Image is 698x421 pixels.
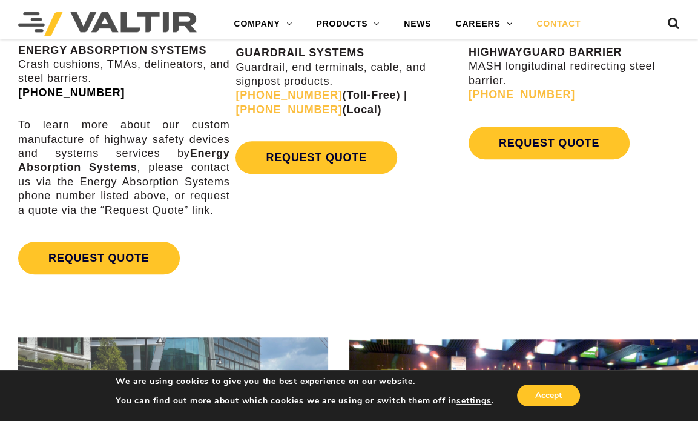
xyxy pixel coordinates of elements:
[469,127,630,159] a: REQUEST QUOTE
[456,396,491,406] button: settings
[235,47,364,59] strong: GUARDRAIL SYSTEMS
[18,118,229,217] p: To learn more about our custom manufacture of highway safety devices and systems services by , pl...
[18,87,125,99] a: [PHONE_NUMBER]
[18,44,206,56] strong: ENERGY ABSORPTION SYSTEMS
[18,242,179,274] a: REQUEST QUOTE
[392,12,443,36] a: NEWS
[235,141,397,174] a: REQUEST QUOTE
[235,104,342,116] a: [PHONE_NUMBER]
[517,385,580,406] button: Accept
[116,376,493,387] p: We are using cookies to give you the best experience on our website.
[116,396,493,406] p: You can find out more about which cookies we are using or switch them off in .
[18,12,197,36] img: Valtir
[235,89,407,115] strong: (Toll-Free) | (Local)
[18,44,229,101] p: Crash cushions, TMAs, delineators, and steel barriers.
[304,12,392,36] a: PRODUCTS
[443,12,524,36] a: CAREERS
[524,12,593,36] a: CONTACT
[469,45,695,102] p: MASH longitudinal redirecting steel barrier.
[469,46,622,58] strong: HIGHWAYGUARD BARRIER
[235,89,342,101] a: [PHONE_NUMBER]
[469,88,575,101] a: [PHONE_NUMBER]
[235,46,462,117] p: Guardrail, end terminals, cable, and signpost products.
[222,12,304,36] a: COMPANY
